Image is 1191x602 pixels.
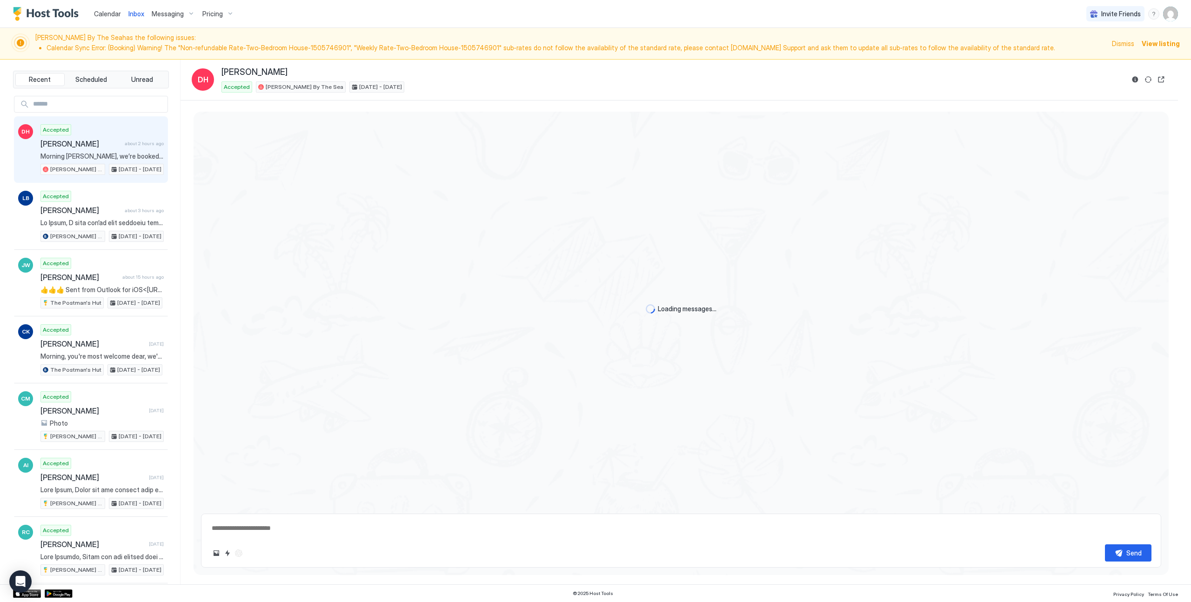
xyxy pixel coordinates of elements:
[21,395,30,403] span: CM
[43,459,69,468] span: Accepted
[29,75,51,84] span: Recent
[198,74,208,85] span: DH
[13,589,41,598] a: App Store
[1130,74,1141,85] button: Reservation information
[40,406,145,415] span: [PERSON_NAME]
[125,140,164,147] span: about 2 hours ago
[117,299,160,307] span: [DATE] - [DATE]
[23,461,28,469] span: AI
[128,10,144,18] span: Inbox
[211,548,222,559] button: Upload image
[40,540,145,549] span: [PERSON_NAME]
[149,475,164,481] span: [DATE]
[202,10,223,18] span: Pricing
[119,165,161,174] span: [DATE] - [DATE]
[119,566,161,574] span: [DATE] - [DATE]
[117,366,160,374] span: [DATE] - [DATE]
[1148,8,1159,20] div: menu
[22,528,30,536] span: RC
[47,44,1106,52] li: Calendar Sync Error: (Booking) Warning! The "Non-refundable Rate-Two-Bedroom House-1505746901", "...
[43,126,69,134] span: Accepted
[40,273,119,282] span: [PERSON_NAME]
[117,73,167,86] button: Unread
[1143,74,1154,85] button: Sync reservation
[1148,591,1178,597] span: Terms Of Use
[22,328,30,336] span: CK
[149,541,164,547] span: [DATE]
[125,207,164,214] span: about 3 hours ago
[43,326,69,334] span: Accepted
[9,570,32,593] div: Open Intercom Messenger
[21,127,30,136] span: DH
[119,232,161,241] span: [DATE] - [DATE]
[122,274,164,280] span: about 15 hours ago
[40,553,164,561] span: Lore Ipsumdo, Sitam con adi elitsed doei te - in’ut laboreetd ma aliq eni! 😊 🔑 Admin-ve qu nostr ...
[646,304,655,314] div: loading
[75,75,107,84] span: Scheduled
[1113,591,1144,597] span: Privacy Policy
[50,232,103,241] span: [PERSON_NAME] By The Sea
[40,486,164,494] span: Lore Ipsum, Dolor sit ame consect adip el - se’do eiusmodte in utla etd! 😊 🔑 Magna-al en admin ve...
[43,393,69,401] span: Accepted
[40,352,164,361] span: Morning, you're most welcome dear, we're happy you could rest and recharge staying in [GEOGRAPHIC...
[50,419,68,428] span: Photo
[1113,589,1144,598] a: Privacy Policy
[94,9,121,19] a: Calendar
[128,9,144,19] a: Inbox
[50,299,101,307] span: The Postman's Hut
[1101,10,1141,18] span: Invite Friends
[40,473,145,482] span: [PERSON_NAME]
[222,548,233,559] button: Quick reply
[149,341,164,347] span: [DATE]
[40,139,121,148] span: [PERSON_NAME]
[13,71,169,88] div: tab-group
[29,96,167,112] input: Input Field
[1126,548,1142,558] div: Send
[15,73,65,86] button: Recent
[43,259,69,268] span: Accepted
[1148,589,1178,598] a: Terms Of Use
[1163,7,1178,21] div: User profile
[1112,39,1134,48] div: Dismiss
[67,73,116,86] button: Scheduled
[94,10,121,18] span: Calendar
[43,526,69,535] span: Accepted
[658,305,716,313] span: Loading messages...
[573,590,613,596] span: © 2025 Host Tools
[1156,74,1167,85] button: Open reservation
[119,432,161,441] span: [DATE] - [DATE]
[50,165,103,174] span: [PERSON_NAME] By The Sea
[50,432,103,441] span: [PERSON_NAME] By The Sea
[50,566,103,574] span: [PERSON_NAME] By The Sea
[221,67,288,78] span: [PERSON_NAME]
[13,7,83,21] a: Host Tools Logo
[50,499,103,508] span: [PERSON_NAME] By The Sea
[119,499,161,508] span: [DATE] - [DATE]
[40,286,164,294] span: 👍👍👍 Sent from Outlook for iOS<[URL][DOMAIN_NAME]>
[22,194,29,202] span: LB
[266,83,343,91] span: [PERSON_NAME] By The Sea
[149,408,164,414] span: [DATE]
[131,75,153,84] span: Unread
[40,219,164,227] span: Lo Ipsum, D sita con’ad elit seddoeiu temp inci ut Laboree Do Mag Ali! Enim a minimven quisnost e...
[1105,544,1151,562] button: Send
[224,83,250,91] span: Accepted
[35,33,1106,54] span: [PERSON_NAME] By The Sea has the following issues:
[1142,39,1180,48] div: View listing
[152,10,184,18] span: Messaging
[40,206,121,215] span: [PERSON_NAME]
[40,339,145,348] span: [PERSON_NAME]
[43,192,69,201] span: Accepted
[40,152,164,161] span: Morning [PERSON_NAME], we’re booked until [DATE] I’m afraid. [DATE] night is available if that’s ...
[50,366,101,374] span: The Postman's Hut
[45,589,73,598] a: Google Play Store
[21,261,30,269] span: JW
[359,83,402,91] span: [DATE] - [DATE]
